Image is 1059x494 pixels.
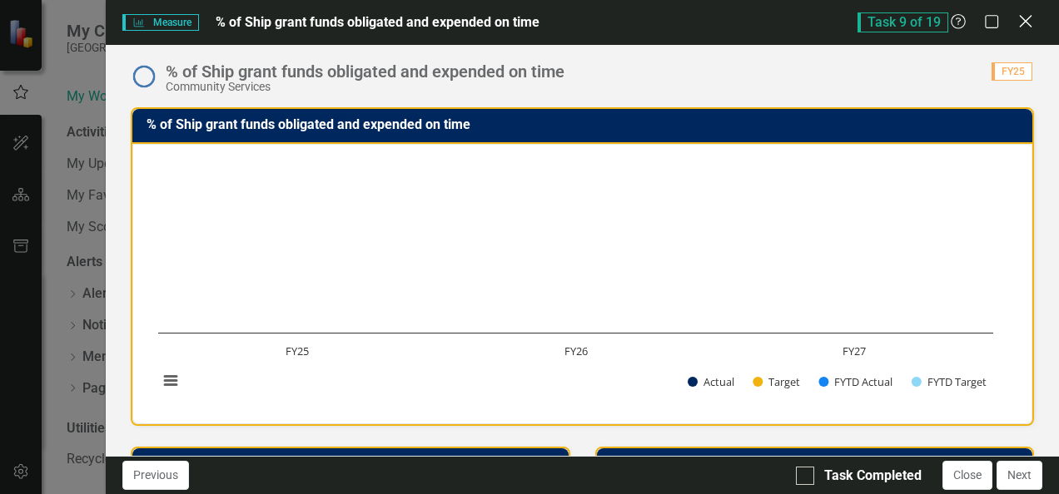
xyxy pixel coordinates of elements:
[753,374,800,388] button: Show Target
[510,456,559,474] span: Sep-25
[824,467,922,486] div: Task Completed
[688,374,734,388] button: Show Actual
[286,343,309,358] text: FY25
[564,343,588,358] text: FY26
[150,157,1015,407] div: Chart. Highcharts interactive chart.
[159,369,182,393] button: View chart menu, Chart
[131,63,157,90] img: No Information
[818,374,892,388] button: Show FYTD Actual
[992,62,1032,81] span: FY25
[122,14,198,31] span: Measure
[973,456,1022,474] span: Sep-25
[835,374,893,389] text: FYTD Actual
[216,14,539,30] span: % of Ship grant funds obligated and expended on time
[166,62,564,81] div: % of Ship grant funds obligated and expended on time
[150,157,1002,407] svg: Interactive chart
[858,12,948,32] span: Task 9 of 19
[147,117,1024,132] h3: % of Ship grant funds obligated and expended on time
[122,461,189,490] button: Previous
[843,343,866,358] text: FY27
[912,374,987,388] button: Show FYTD Target
[942,461,992,490] button: Close
[166,81,564,93] div: Community Services
[997,461,1042,490] button: Next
